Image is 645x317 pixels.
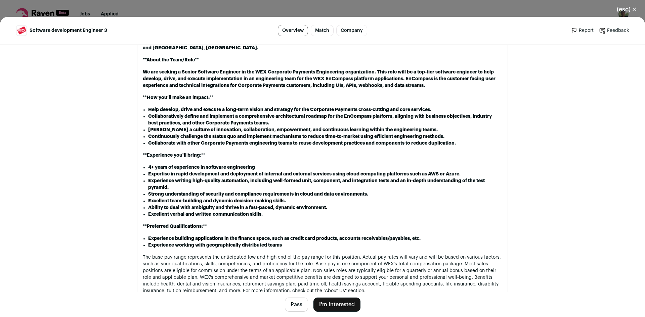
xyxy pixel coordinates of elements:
[16,26,27,35] img: 6ab67cd2cf17fd0d0cc382377698315955706a931088c98580e57bcffc808660.jpg
[571,27,594,34] a: Report
[30,27,107,34] span: Software development Engineer 3
[148,114,492,125] strong: Collaboratively define and implement a comprehensive architectural roadmap for the EnCompass plat...
[311,25,334,36] a: Match
[143,153,201,158] strong: **Experience you'll bring:
[278,25,308,36] a: Overview
[148,107,431,112] strong: Help develop, drive and execute a long-term vision and strategy for the Corporate Payments cross-...
[143,58,195,62] strong: **About the Team/Role
[143,70,496,88] strong: We are seeking a Senior Software Engineer in the WEX Corporate Payments Engineering organization....
[148,134,444,139] strong: Continuously challenge the status quo and implement mechanisms to reduce time-to-market using eff...
[143,224,203,229] strong: **Preferred Qualifications:
[148,192,368,197] strong: Strong understanding of security and compliance requirements in cloud and data environments.
[599,27,629,34] a: Feedback
[148,165,255,170] strong: 4+ years of experience in software engineering
[148,243,282,248] strong: Experience working with geographically distributed teams
[148,178,485,190] strong: Experience writing high-quality automation, including well-formed unit, component, and integratio...
[336,25,367,36] a: Company
[313,298,360,312] button: I'm Interested
[148,205,327,210] strong: Ability to deal with ambiguity and thrive in a fast-paced, dynamic environment.
[148,172,461,176] strong: Expertise in rapid development and deployment of internal and external services using cloud compu...
[285,298,308,312] button: Pass
[148,199,286,203] strong: Excellent team-building and dynamic decision-making skills.
[148,212,263,217] strong: Excellent verbal and written communication skills.
[143,254,502,294] p: The base pay range represents the anticipated low and high end of the pay range for this position...
[148,127,438,132] strong: [PERSON_NAME] a culture of innovation, collaboration, empowerment, and continuous learning within...
[148,141,456,146] strong: Collaborate with other Corporate Payments engineering teams to reuse development practices and co...
[143,95,210,100] strong: **How you’ll make an impact:
[148,236,421,241] strong: Experience building applications in the finance space, such as credit card products, accounts rec...
[609,2,645,17] button: Close modal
